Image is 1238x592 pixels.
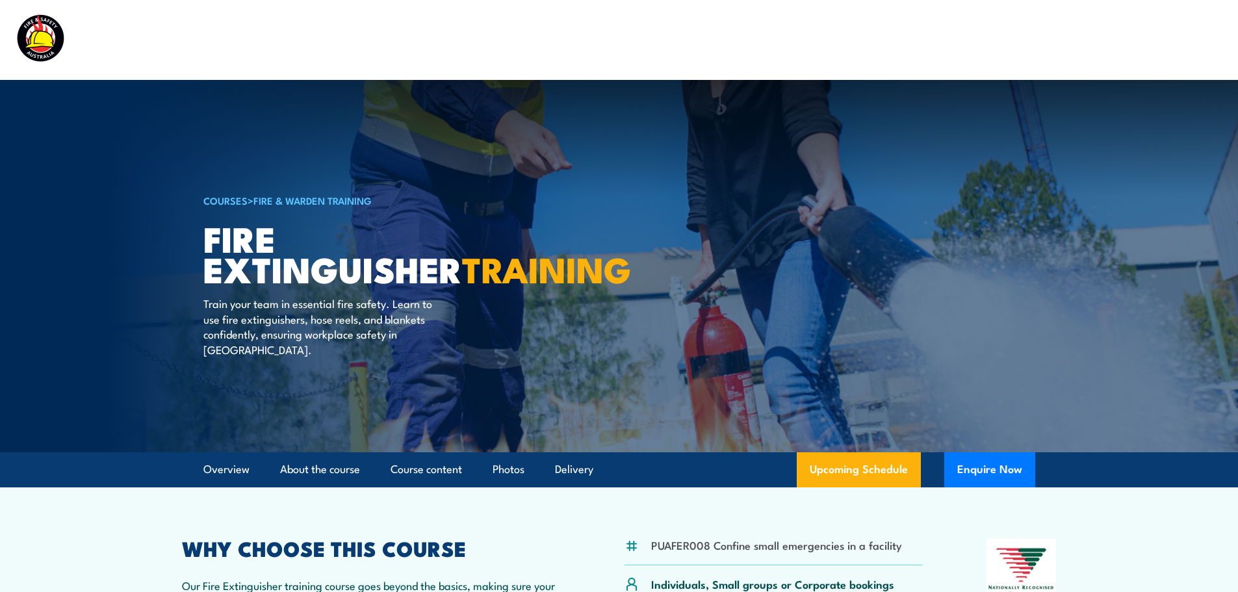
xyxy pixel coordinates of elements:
[651,576,894,591] p: Individuals, Small groups or Corporate bookings
[203,296,441,357] p: Train your team in essential fire safety. Learn to use fire extinguishers, hose reels, and blanke...
[944,452,1035,487] button: Enquire Now
[977,23,1005,57] a: News
[1034,23,1107,57] a: Learner Portal
[280,452,360,487] a: About the course
[797,452,921,487] a: Upcoming Schedule
[462,241,631,295] strong: TRAINING
[253,193,372,207] a: Fire & Warden Training
[651,537,902,552] li: PUAFER008 Confine small emergencies in a facility
[900,23,948,57] a: About Us
[555,452,593,487] a: Delivery
[717,23,871,57] a: Emergency Response Services
[203,192,524,208] h6: >
[203,223,524,283] h1: Fire Extinguisher
[532,23,573,57] a: Courses
[1136,23,1177,57] a: Contact
[493,452,524,487] a: Photos
[203,452,250,487] a: Overview
[203,193,248,207] a: COURSES
[602,23,688,57] a: Course Calendar
[182,539,561,557] h2: WHY CHOOSE THIS COURSE
[391,452,462,487] a: Course content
